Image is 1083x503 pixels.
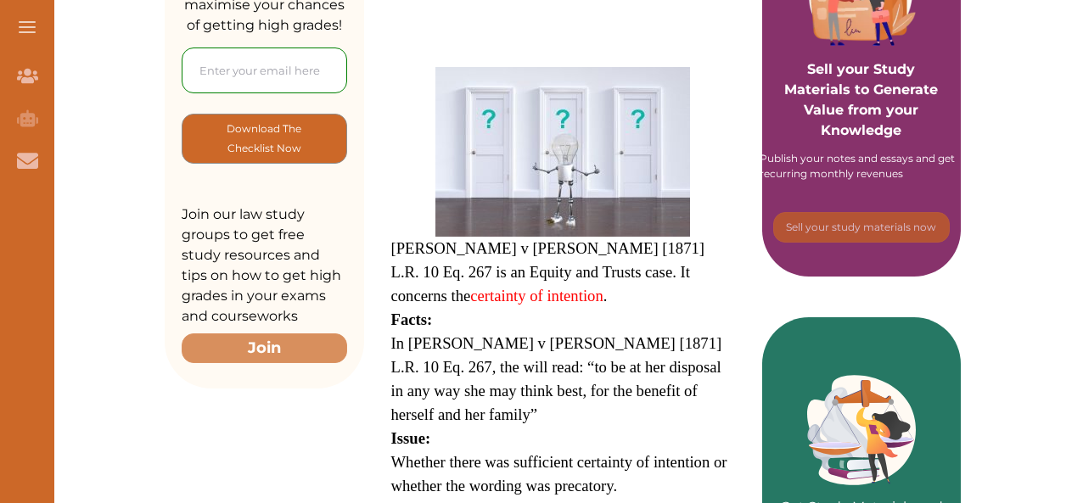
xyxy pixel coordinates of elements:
img: Green card image [807,375,916,485]
span: In [PERSON_NAME] v [PERSON_NAME] [1871] L.R. 10 Eq. 267, the will read: “to be at her disposal in... [391,334,722,423]
div: Publish your notes and essays and get recurring monthly revenues [760,151,963,182]
input: Enter your email here [182,48,347,93]
button: [object Object] [773,212,950,243]
span: Whether there was sufficient certainty of intention or whether the wording was precatory. [391,453,727,495]
a: certainty of intention [470,287,603,305]
button: [object Object] [182,114,347,164]
span: [PERSON_NAME] v [PERSON_NAME] [1871] L.R. 10 Eq. 267 is an Equity and Trusts case. It concerns the . [391,239,705,305]
span: Issue: [391,429,431,447]
p: Sell your study materials now [786,220,936,235]
button: Join [182,333,347,363]
img: question-mark-3839456_1920-300x200.jpg [435,67,690,237]
span: Facts: [391,310,433,328]
p: Join our law study groups to get free study resources and tips on how to get high grades in your ... [182,204,347,327]
p: Sell your Study Materials to Generate Value from your Knowledge [779,12,945,141]
p: Download The Checklist Now [216,119,312,159]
